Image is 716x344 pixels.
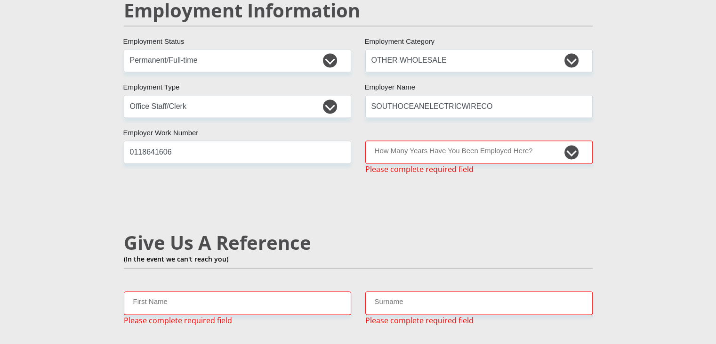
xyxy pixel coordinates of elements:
[365,315,474,326] span: Please complete required field
[365,291,593,314] input: Surname
[124,231,593,254] h2: Give Us A Reference
[365,164,474,175] span: Please complete required field
[365,95,593,118] input: Employer's Name
[124,291,351,314] input: Name
[124,315,232,326] span: Please complete required field
[124,254,593,264] p: (In the event we can't reach you)
[124,140,351,164] input: Employer Work Number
